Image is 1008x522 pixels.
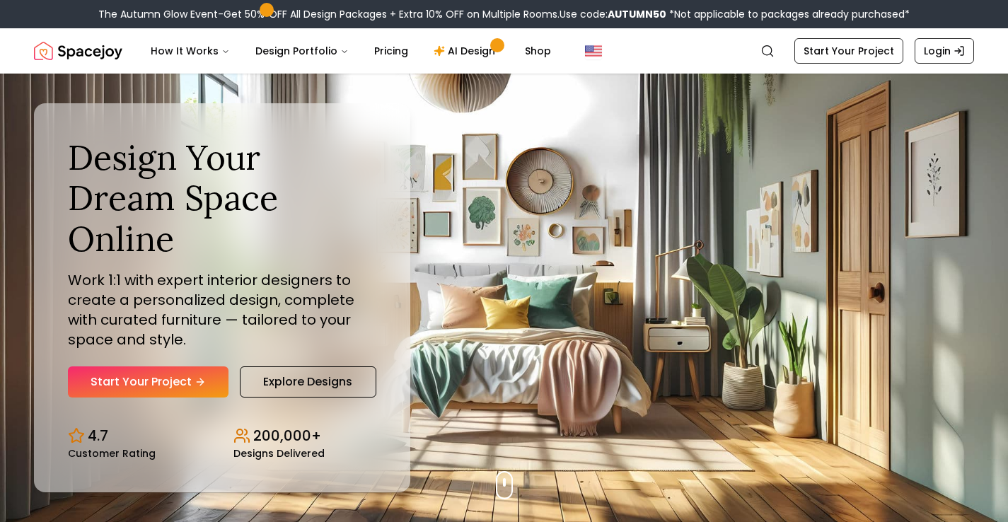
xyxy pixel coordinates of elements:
span: Use code: [560,7,666,21]
nav: Global [34,28,974,74]
a: Start Your Project [794,38,903,64]
small: Customer Rating [68,448,156,458]
a: Pricing [363,37,419,65]
a: Login [915,38,974,64]
p: Work 1:1 with expert interior designers to create a personalized design, complete with curated fu... [68,270,376,349]
b: AUTUMN50 [608,7,666,21]
a: AI Design [422,37,511,65]
span: *Not applicable to packages already purchased* [666,7,910,21]
small: Designs Delivered [233,448,325,458]
a: Start Your Project [68,366,228,398]
button: Design Portfolio [244,37,360,65]
img: Spacejoy Logo [34,37,122,65]
a: Explore Designs [240,366,376,398]
div: Design stats [68,414,376,458]
p: 200,000+ [253,426,321,446]
a: Spacejoy [34,37,122,65]
button: How It Works [139,37,241,65]
nav: Main [139,37,562,65]
div: The Autumn Glow Event-Get 50% OFF All Design Packages + Extra 10% OFF on Multiple Rooms. [98,7,910,21]
p: 4.7 [88,426,108,446]
img: United States [585,42,602,59]
h1: Design Your Dream Space Online [68,137,376,260]
a: Shop [514,37,562,65]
